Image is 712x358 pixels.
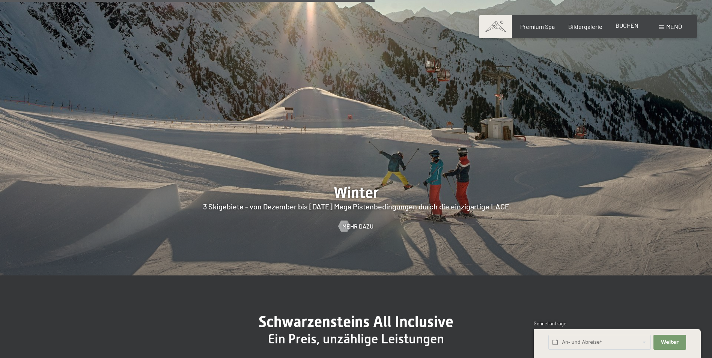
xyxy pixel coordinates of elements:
[259,313,453,331] span: Schwarzensteins All Inclusive
[653,335,686,350] button: Weiter
[534,320,566,326] span: Schnellanfrage
[616,22,638,29] a: BUCHEN
[661,339,679,346] span: Weiter
[666,23,682,30] span: Menü
[268,331,444,346] span: Ein Preis, unzählige Leistungen
[339,222,373,230] a: Mehr dazu
[342,222,373,230] span: Mehr dazu
[520,23,555,30] a: Premium Spa
[568,23,602,30] a: Bildergalerie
